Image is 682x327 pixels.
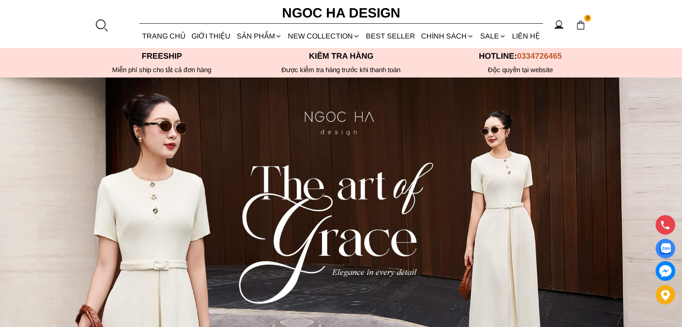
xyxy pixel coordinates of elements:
[656,261,675,281] a: messenger
[431,66,610,74] h6: Độc quyền tại website
[656,239,675,258] a: Display image
[189,24,234,48] a: GIỚI THIỆU
[72,66,252,74] div: Miễn phí ship cho tất cả đơn hàng
[660,243,671,254] img: Display image
[309,52,374,60] font: Kiểm tra hàng
[234,24,285,48] div: SẢN PHẨM
[509,24,543,48] a: LIÊN HỆ
[363,24,418,48] a: BEST SELLER
[285,24,363,48] a: NEW COLLECTION
[431,52,610,61] p: Hotline:
[418,24,477,48] div: Chính sách
[72,52,252,61] p: Freeship
[477,24,509,48] a: SALE
[139,24,189,48] a: TRANG CHỦ
[576,20,586,30] img: img-CART-ICON-ksit0nf1
[252,66,431,74] p: Được kiểm tra hàng trước khi thanh toán
[584,15,591,22] span: 0
[274,2,408,24] a: Ngoc Ha Design
[517,52,562,60] span: 0334726465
